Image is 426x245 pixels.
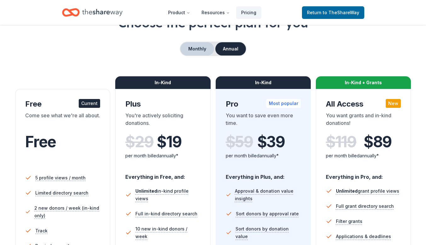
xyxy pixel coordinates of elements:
span: Free [25,132,56,151]
span: Limited directory search [35,189,88,197]
a: Home [62,5,122,20]
span: Unlimited [135,188,157,194]
span: Filter grants [336,218,362,225]
div: In-Kind [115,76,210,89]
div: Free [25,99,100,109]
span: 5 profile views / month [35,174,86,182]
div: Current [79,99,100,108]
span: Sort donors by approval rate [236,210,299,218]
span: Unlimited [336,188,358,194]
div: per month billed annually* [326,152,401,160]
span: Applications & deadlines [336,233,391,240]
div: You want grants and in-kind donations! [326,112,401,129]
div: You're actively soliciting donations. [125,112,200,129]
span: Sort donors by donation value [236,225,301,240]
nav: Main [163,5,261,20]
div: Everything in Pro, and: [326,168,401,181]
div: per month billed annually* [226,152,301,160]
div: In-Kind + Grants [316,76,411,89]
button: Annual [215,42,246,55]
span: grant profile views [336,188,399,194]
div: Plus [125,99,200,109]
span: $ 89 [364,133,392,151]
span: to TheShareWay [323,10,359,15]
span: $ 19 [157,133,181,151]
button: Resources [196,6,235,19]
div: New [386,99,401,108]
div: Everything in Plus, and: [226,168,301,181]
div: All Access [326,99,401,109]
span: 2 new donors / week (in-kind only) [34,204,100,219]
span: $ 39 [257,133,285,151]
span: Return [307,9,359,16]
div: Everything in Free, and: [125,168,200,181]
div: You want to save even more time. [226,112,301,129]
div: Come see what we're all about. [25,112,100,129]
div: per month billed annually* [125,152,200,160]
span: Full in-kind directory search [135,210,197,218]
span: Full grant directory search [336,202,394,210]
button: Monthly [180,42,214,55]
div: In-Kind [216,76,311,89]
div: Most popular [266,99,301,108]
a: Pricing [236,6,261,19]
span: 10 new in-kind donors / week [135,225,200,240]
span: in-kind profile views [135,188,189,201]
a: Returnto TheShareWay [302,6,364,19]
span: Track [35,227,48,235]
span: Approval & donation value insights [235,187,301,202]
div: Pro [226,99,301,109]
button: Product [163,6,195,19]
